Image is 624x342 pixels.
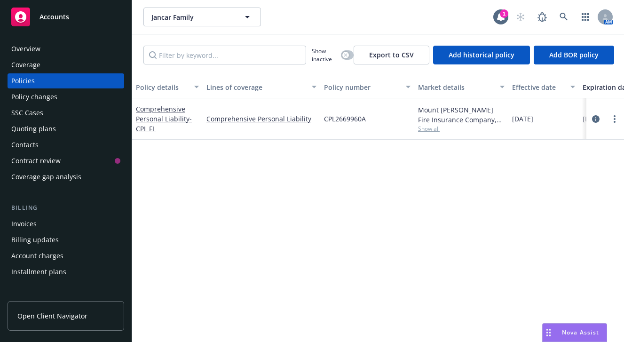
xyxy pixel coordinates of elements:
[369,50,414,59] span: Export to CSV
[418,82,494,92] div: Market details
[11,73,35,88] div: Policies
[39,13,69,21] span: Accounts
[8,105,124,120] a: SSC Cases
[542,323,607,342] button: Nova Assist
[8,248,124,263] a: Account charges
[554,8,573,26] a: Search
[8,89,124,104] a: Policy changes
[8,203,124,213] div: Billing
[143,8,261,26] button: Jancar Family
[8,137,124,152] a: Contacts
[449,50,514,59] span: Add historical policy
[11,169,81,184] div: Coverage gap analysis
[508,76,579,98] button: Effective date
[206,82,306,92] div: Lines of coverage
[11,121,56,136] div: Quoting plans
[8,57,124,72] a: Coverage
[433,46,530,64] button: Add historical policy
[562,328,599,336] span: Nova Assist
[414,76,508,98] button: Market details
[8,153,124,168] a: Contract review
[533,8,552,26] a: Report a Bug
[324,114,366,124] span: CPL2669960A
[543,324,554,342] div: Drag to move
[11,41,40,56] div: Overview
[590,113,601,125] a: circleInformation
[8,169,124,184] a: Coverage gap analysis
[11,153,61,168] div: Contract review
[136,82,189,92] div: Policy details
[8,232,124,247] a: Billing updates
[8,216,124,231] a: Invoices
[418,105,505,125] div: Mount [PERSON_NAME] Fire Insurance Company, USLI, [PERSON_NAME] & Associates, [PERSON_NAME] & Ass...
[17,311,87,321] span: Open Client Navigator
[534,46,614,64] button: Add BOR policy
[8,121,124,136] a: Quoting plans
[206,114,316,124] a: Comprehensive Personal Liability
[512,114,533,124] span: [DATE]
[549,50,599,59] span: Add BOR policy
[11,105,43,120] div: SSC Cases
[8,73,124,88] a: Policies
[136,104,192,133] a: Comprehensive Personal Liability
[312,47,337,63] span: Show inactive
[320,76,414,98] button: Policy number
[11,89,57,104] div: Policy changes
[8,41,124,56] a: Overview
[11,57,40,72] div: Coverage
[11,216,37,231] div: Invoices
[8,264,124,279] a: Installment plans
[418,125,505,133] span: Show all
[11,264,66,279] div: Installment plans
[8,4,124,30] a: Accounts
[11,248,63,263] div: Account charges
[11,232,59,247] div: Billing updates
[576,8,595,26] a: Switch app
[11,137,39,152] div: Contacts
[354,46,429,64] button: Export to CSV
[203,76,320,98] button: Lines of coverage
[143,46,306,64] input: Filter by keyword...
[609,113,620,125] a: more
[500,9,508,18] div: 1
[132,76,203,98] button: Policy details
[512,82,565,92] div: Effective date
[151,12,233,22] span: Jancar Family
[324,82,400,92] div: Policy number
[511,8,530,26] a: Start snowing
